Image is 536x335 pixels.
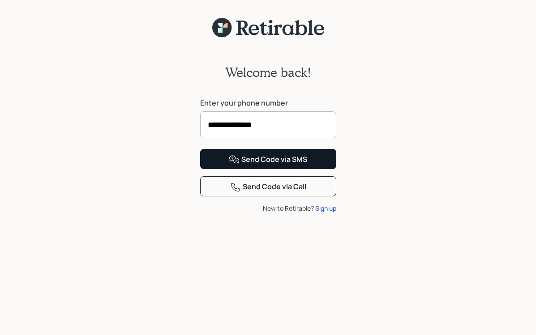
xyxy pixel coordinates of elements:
div: New to Retirable? [200,204,336,213]
div: Send Code via SMS [229,154,307,165]
button: Send Code via Call [200,176,336,196]
h2: Welcome back! [225,65,311,80]
div: Send Code via Call [230,182,306,192]
button: Send Code via SMS [200,149,336,169]
div: Sign up [315,204,336,213]
label: Enter your phone number [200,98,336,108]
